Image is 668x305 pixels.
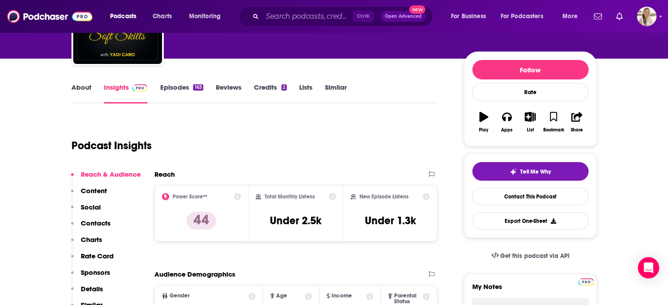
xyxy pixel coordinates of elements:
span: Gender [170,293,190,299]
h1: Podcast Insights [71,139,152,152]
h3: Under 1.3k [365,214,416,227]
button: Reach & Audience [71,170,141,186]
a: InsightsPodchaser Pro [104,83,148,103]
p: Rate Card [81,252,114,260]
img: Podchaser Pro [132,84,148,91]
h2: New Episode Listens [360,194,408,200]
span: More [562,10,577,23]
span: Tell Me Why [520,168,551,175]
a: Contact This Podcast [472,188,589,205]
div: Share [571,127,583,133]
button: tell me why sparkleTell Me Why [472,162,589,181]
span: Ctrl K [353,11,374,22]
p: Sponsors [81,268,110,277]
button: Export One-Sheet [472,212,589,230]
img: User Profile [637,7,656,26]
div: Apps [501,127,513,133]
a: Similar [325,83,347,103]
button: open menu [183,9,232,24]
h3: Under 2.5k [270,214,321,227]
img: tell me why sparkle [510,168,517,175]
a: Reviews [216,83,241,103]
button: Bookmark [542,106,565,138]
input: Search podcasts, credits, & more... [262,9,353,24]
h2: Total Monthly Listens [265,194,315,200]
button: open menu [556,9,589,24]
span: Podcasts [110,10,136,23]
p: Reach & Audience [81,170,141,178]
button: Share [565,106,588,138]
span: Logged in as acquavie [637,7,656,26]
h2: Audience Demographics [154,270,235,278]
div: List [527,127,534,133]
span: Charts [153,10,172,23]
button: List [518,106,542,138]
a: Lists [299,83,312,103]
button: open menu [104,9,148,24]
a: Show notifications dropdown [590,9,605,24]
div: Rate [472,83,589,101]
button: Sponsors [71,268,110,285]
a: About [71,83,91,103]
span: Get this podcast via API [500,252,569,260]
button: Open AdvancedNew [381,11,426,22]
a: Get this podcast via API [484,245,577,267]
a: Credits2 [254,83,287,103]
div: Open Intercom Messenger [638,257,659,278]
div: 2 [281,84,287,91]
a: Show notifications dropdown [613,9,626,24]
p: Details [81,285,103,293]
span: Income [332,293,352,299]
img: Podchaser - Follow, Share and Rate Podcasts [7,8,92,25]
p: 44 [186,212,216,230]
button: Show profile menu [637,7,656,26]
button: Charts [71,235,102,252]
button: Details [71,285,103,301]
img: Podchaser Pro [578,278,594,285]
button: Apps [495,106,518,138]
div: 163 [193,84,203,91]
div: Play [479,127,488,133]
button: Follow [472,60,589,79]
span: Age [276,293,287,299]
button: Play [472,106,495,138]
span: New [409,5,425,14]
div: Search podcasts, credits, & more... [246,6,442,27]
button: Content [71,186,107,203]
span: Monitoring [189,10,221,23]
span: Open Advanced [385,14,422,19]
a: Charts [147,9,177,24]
h2: Reach [154,170,175,178]
a: Pro website [578,277,594,285]
span: Parental Status [394,293,421,305]
button: open menu [495,9,556,24]
h2: Power Score™ [173,194,207,200]
button: Rate Card [71,252,114,268]
label: My Notes [472,282,589,298]
p: Social [81,203,101,211]
span: For Business [451,10,486,23]
button: Contacts [71,219,111,235]
a: Episodes163 [160,83,203,103]
p: Charts [81,235,102,244]
button: Social [71,203,101,219]
span: For Podcasters [501,10,543,23]
p: Contacts [81,219,111,227]
p: Content [81,186,107,195]
button: open menu [445,9,497,24]
div: Bookmark [543,127,564,133]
